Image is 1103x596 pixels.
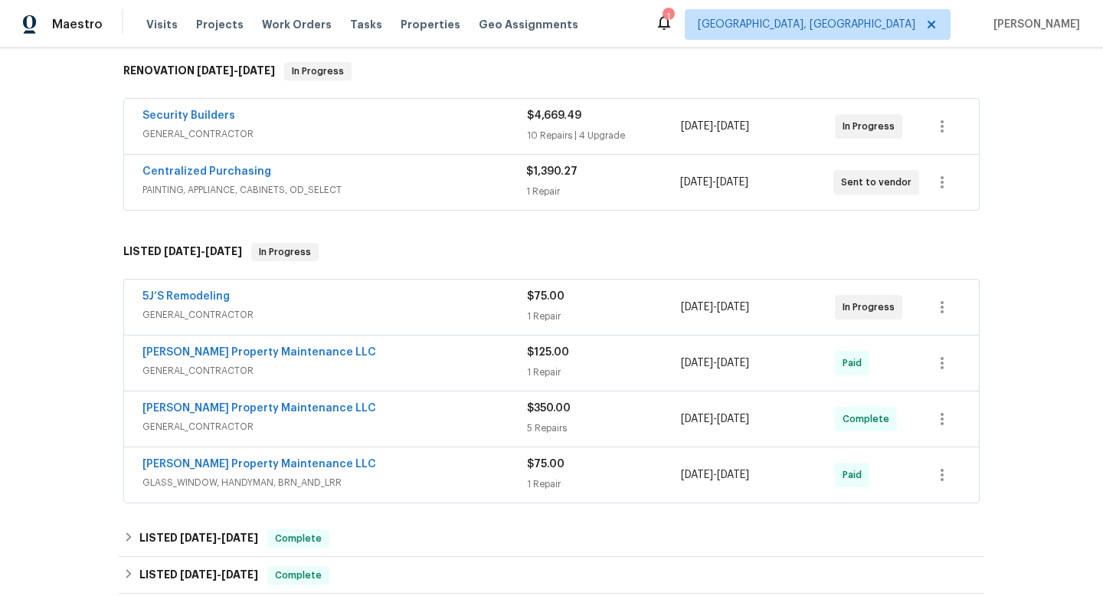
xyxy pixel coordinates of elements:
[238,65,275,76] span: [DATE]
[843,467,868,483] span: Paid
[663,9,673,25] div: 1
[717,358,749,368] span: [DATE]
[680,177,712,188] span: [DATE]
[119,47,984,96] div: RENOVATION [DATE]-[DATE]In Progress
[123,243,242,261] h6: LISTED
[526,166,578,177] span: $1,390.27
[717,470,749,480] span: [DATE]
[681,119,749,134] span: -
[843,355,868,371] span: Paid
[142,459,376,470] a: [PERSON_NAME] Property Maintenance LLC
[717,121,749,132] span: [DATE]
[680,175,748,190] span: -
[142,182,526,198] span: PAINTING, APPLIANCE, CABINETS, OD_SELECT
[527,365,681,380] div: 1 Repair
[527,110,581,121] span: $4,669.49
[987,17,1080,32] span: [PERSON_NAME]
[205,246,242,257] span: [DATE]
[527,476,681,492] div: 1 Repair
[681,470,713,480] span: [DATE]
[717,302,749,313] span: [DATE]
[843,119,901,134] span: In Progress
[196,17,244,32] span: Projects
[681,302,713,313] span: [DATE]
[681,414,713,424] span: [DATE]
[180,569,258,580] span: -
[843,300,901,315] span: In Progress
[146,17,178,32] span: Visits
[681,355,749,371] span: -
[142,110,235,121] a: Security Builders
[164,246,242,257] span: -
[119,228,984,277] div: LISTED [DATE]-[DATE]In Progress
[843,411,895,427] span: Complete
[142,166,271,177] a: Centralized Purchasing
[142,291,230,302] a: 5J’S Remodeling
[142,126,527,142] span: GENERAL_CONTRACTOR
[197,65,275,76] span: -
[262,17,332,32] span: Work Orders
[142,307,527,323] span: GENERAL_CONTRACTOR
[139,529,258,548] h6: LISTED
[716,177,748,188] span: [DATE]
[142,475,527,490] span: GLASS_WINDOW, HANDYMAN, BRN_AND_LRR
[681,411,749,427] span: -
[841,175,918,190] span: Sent to vendor
[527,347,569,358] span: $125.00
[139,566,258,585] h6: LISTED
[717,414,749,424] span: [DATE]
[142,419,527,434] span: GENERAL_CONTRACTOR
[526,184,679,199] div: 1 Repair
[180,532,258,543] span: -
[164,246,201,257] span: [DATE]
[527,128,681,143] div: 10 Repairs | 4 Upgrade
[527,421,681,436] div: 5 Repairs
[401,17,460,32] span: Properties
[681,358,713,368] span: [DATE]
[142,347,376,358] a: [PERSON_NAME] Property Maintenance LLC
[142,403,376,414] a: [PERSON_NAME] Property Maintenance LLC
[681,300,749,315] span: -
[52,17,103,32] span: Maestro
[142,363,527,378] span: GENERAL_CONTRACTOR
[197,65,234,76] span: [DATE]
[527,291,565,302] span: $75.00
[123,62,275,80] h6: RENOVATION
[527,309,681,324] div: 1 Repair
[681,121,713,132] span: [DATE]
[681,467,749,483] span: -
[180,569,217,580] span: [DATE]
[286,64,350,79] span: In Progress
[350,19,382,30] span: Tasks
[221,532,258,543] span: [DATE]
[253,244,317,260] span: In Progress
[479,17,578,32] span: Geo Assignments
[180,532,217,543] span: [DATE]
[119,520,984,557] div: LISTED [DATE]-[DATE]Complete
[221,569,258,580] span: [DATE]
[527,403,571,414] span: $350.00
[269,568,328,583] span: Complete
[527,459,565,470] span: $75.00
[269,531,328,546] span: Complete
[698,17,915,32] span: [GEOGRAPHIC_DATA], [GEOGRAPHIC_DATA]
[119,557,984,594] div: LISTED [DATE]-[DATE]Complete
